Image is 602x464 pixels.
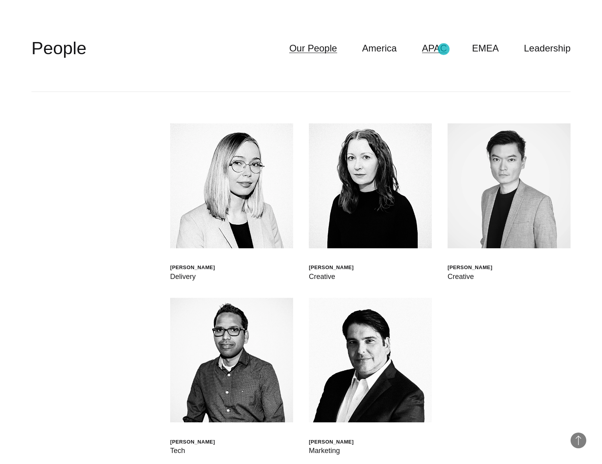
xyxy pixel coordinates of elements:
[170,298,293,422] img: Santhana Krishnan
[289,41,337,56] a: Our People
[170,438,215,445] div: [PERSON_NAME]
[472,41,499,56] a: EMEA
[309,123,432,248] img: Jen Higgins
[571,433,586,448] button: Back to Top
[170,264,215,271] div: [PERSON_NAME]
[309,445,354,456] div: Marketing
[31,37,86,60] h2: People
[309,271,354,282] div: Creative
[170,445,215,456] div: Tech
[170,271,215,282] div: Delivery
[448,264,492,271] div: [PERSON_NAME]
[362,41,397,56] a: America
[448,271,492,282] div: Creative
[524,41,571,56] a: Leadership
[170,123,293,248] img: Walt Drkula
[309,264,354,271] div: [PERSON_NAME]
[448,123,571,248] img: Daniel Ng
[422,41,447,56] a: APAC
[309,438,354,445] div: [PERSON_NAME]
[309,298,432,422] img: Mauricio Sauma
